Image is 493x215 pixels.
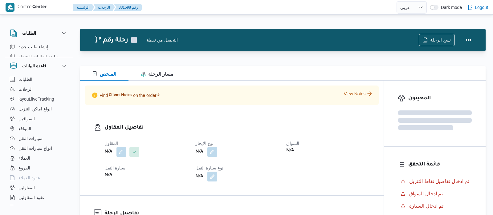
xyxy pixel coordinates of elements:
[94,37,128,45] h2: رحلة رقم
[32,5,47,10] b: Center
[7,52,70,62] button: متابعة الطلبات النشطة
[18,86,33,93] span: الرحلات
[7,74,70,84] button: الطلبات
[398,177,472,186] button: تم ادخال تفاصيل نفاط التنزيل
[92,71,116,77] span: الملخص
[465,1,491,14] button: Logout
[195,165,223,170] span: نوع سيارة النقل
[438,5,462,10] span: Dark mode
[7,153,70,163] button: العملاء
[7,183,70,193] button: المقاولين
[90,90,161,100] p: Find on the order
[409,190,443,197] span: تم ادخال السواق
[104,124,370,132] h3: تفاصيل المقاول
[18,95,54,103] span: layout.liveTracking
[7,173,70,183] button: عقود العملاء
[104,141,118,146] span: المقاول
[6,3,14,12] img: X8yXhbKr1z7QwAAAABJRU5ErkJggg==
[104,172,112,179] b: N/A
[5,42,73,57] div: الطلبات
[409,178,469,185] span: تم ادخال تفاصيل نفاط التنزيل
[18,135,43,142] span: سيارات النقل
[398,201,472,211] button: تم ادخال السيارة
[141,71,173,77] span: مسار الرحلة
[18,174,40,181] span: عقود العملاء
[419,34,455,46] button: نسخ الرحلة
[5,74,73,205] div: قاعدة البيانات
[7,133,70,143] button: سيارات النقل
[344,90,374,97] button: View Notes
[7,202,70,212] button: اجهزة التليفون
[10,30,68,37] button: الطلبات
[195,173,203,180] b: N/A
[7,84,70,94] button: الرحلات
[7,114,70,124] button: السواقين
[22,30,36,37] h3: الطلبات
[286,141,299,146] span: السواق
[18,204,44,211] span: اجهزة التليفون
[7,124,70,133] button: المواقع
[409,203,443,209] span: تم ادخال السيارة
[147,37,419,43] div: التحميل من نقطة
[398,189,472,199] button: تم ادخال السواق
[10,62,68,70] button: قاعدة البيانات
[7,104,70,114] button: انواع اماكن التنزيل
[195,148,203,156] b: N/A
[408,161,472,169] h3: قائمة التحقق
[409,191,443,196] span: تم ادخال السواق
[7,193,70,202] button: عقود المقاولين
[18,194,45,201] span: عقود المقاولين
[430,36,451,44] span: نسخ الرحلة
[7,163,70,173] button: الفروع
[409,179,469,184] span: تم ادخال تفاصيل نفاط التنزيل
[73,4,94,11] button: الرئيسيه
[195,141,214,146] span: نوع الايجار
[18,76,32,83] span: الطلبات
[114,4,142,11] button: 331598 رقم
[7,42,70,52] button: إنشاء طلب جديد
[286,147,294,154] b: N/A
[104,165,125,170] span: سيارة النقل
[7,143,70,153] button: انواع سيارات النقل
[104,148,112,156] b: N/A
[157,93,160,98] span: #
[475,4,488,11] span: Logout
[462,34,475,46] button: Actions
[18,105,52,113] span: انواع اماكن التنزيل
[22,62,46,70] h3: قاعدة البيانات
[18,43,48,50] span: إنشاء طلب جديد
[409,202,443,210] span: تم ادخال السيارة
[18,125,31,132] span: المواقع
[18,115,35,122] span: السواقين
[18,164,30,172] span: الفروع
[18,53,59,60] span: متابعة الطلبات النشطة
[93,4,115,11] button: الرحلات
[18,154,30,162] span: العملاء
[408,94,472,103] h3: المعينون
[18,145,52,152] span: انواع سيارات النقل
[7,94,70,104] button: layout.liveTracking
[18,184,35,191] span: المقاولين
[109,93,132,98] span: Client Notes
